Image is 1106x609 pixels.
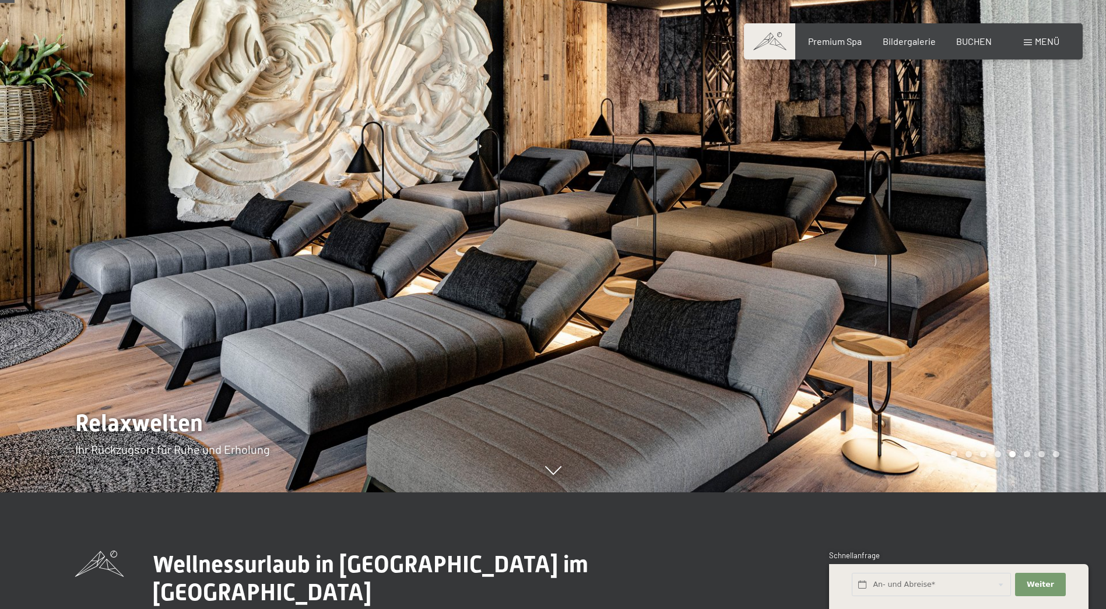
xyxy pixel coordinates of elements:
[1024,451,1030,457] div: Carousel Page 6
[956,36,992,47] a: BUCHEN
[1035,36,1059,47] span: Menü
[1038,451,1045,457] div: Carousel Page 7
[1009,451,1016,457] div: Carousel Page 5 (Current Slide)
[1027,579,1054,590] span: Weiter
[951,451,957,457] div: Carousel Page 1
[947,451,1059,457] div: Carousel Pagination
[980,451,986,457] div: Carousel Page 3
[965,451,972,457] div: Carousel Page 2
[883,36,936,47] a: Bildergalerie
[153,551,588,606] span: Wellnessurlaub in [GEOGRAPHIC_DATA] im [GEOGRAPHIC_DATA]
[829,551,880,560] span: Schnellanfrage
[808,36,862,47] a: Premium Spa
[995,451,1001,457] div: Carousel Page 4
[1053,451,1059,457] div: Carousel Page 8
[1015,573,1065,597] button: Weiter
